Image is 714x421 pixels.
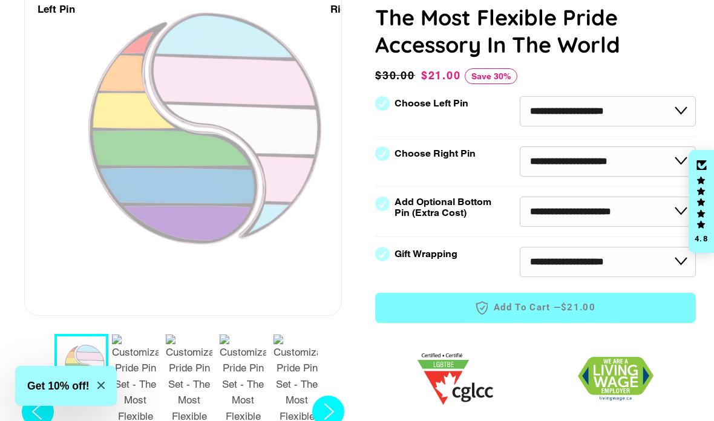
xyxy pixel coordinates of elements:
button: 1 / 7 [54,334,108,396]
span: Add to Cart — [393,300,678,316]
div: 4.8 [694,235,709,243]
span: $21.00 [561,301,595,314]
label: Add Optional Bottom Pin (Extra Cost) [395,197,496,218]
img: 1705457225.png [418,353,493,405]
img: 1706832627.png [578,357,653,401]
div: Click to open Judge.me floating reviews tab [689,150,714,253]
label: Gift Wrapping [395,249,457,259]
button: Add to Cart —$21.00 [375,293,696,323]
